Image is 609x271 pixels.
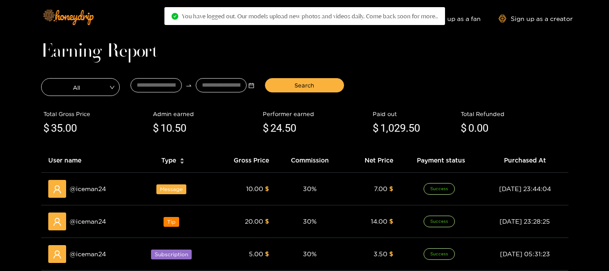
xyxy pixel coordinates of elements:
[172,122,186,134] span: .50
[53,217,62,226] span: user
[185,82,192,89] span: to
[211,148,276,173] th: Gross Price
[249,250,263,257] span: 5.00
[265,185,269,192] span: $
[246,185,263,192] span: 10.00
[374,250,387,257] span: 3.50
[160,122,172,134] span: 10
[303,185,317,192] span: 30 %
[474,122,488,134] span: .00
[153,120,159,137] span: $
[263,120,269,137] span: $
[424,248,455,260] span: Success
[482,148,568,173] th: Purchased At
[63,122,77,134] span: .00
[164,217,179,227] span: Tip
[161,155,176,165] span: Type
[303,218,317,225] span: 30 %
[42,81,120,93] span: All
[294,81,314,90] span: Search
[70,249,106,259] span: @ iceman24
[389,218,393,225] span: $
[406,122,420,134] span: .50
[420,15,481,22] a: Sign up as a fan
[371,218,387,225] span: 14.00
[180,157,185,162] span: caret-up
[373,120,378,137] span: $
[270,122,282,134] span: 24
[151,250,192,259] span: Subscription
[500,250,550,257] span: [DATE] 05:31:23
[461,120,466,137] span: $
[461,109,566,118] div: Total Refunded
[374,185,387,192] span: 7.00
[303,250,317,257] span: 30 %
[499,185,551,192] span: [DATE] 23:44:04
[276,148,344,173] th: Commission
[70,217,106,226] span: @ iceman24
[263,109,368,118] div: Performer earned
[182,13,438,20] span: You have logged out. Our models upload new photos and videos daily. Come back soon for more..
[156,184,186,194] span: Message
[153,109,258,118] div: Admin earned
[500,218,550,225] span: [DATE] 23:28:25
[245,218,263,225] span: 20.00
[400,148,482,173] th: Payment status
[172,13,178,20] span: check-circle
[265,218,269,225] span: $
[424,183,455,195] span: Success
[389,250,393,257] span: $
[373,109,456,118] div: Paid out
[468,122,474,134] span: 0
[499,15,573,22] a: Sign up as a creator
[380,122,406,134] span: 1,029
[43,120,49,137] span: $
[180,160,185,165] span: caret-down
[344,148,400,173] th: Net Price
[265,78,344,92] button: Search
[41,46,568,58] h1: Earning Report
[51,122,63,134] span: 35
[43,109,149,118] div: Total Gross Price
[70,184,106,194] span: @ iceman24
[41,148,135,173] th: User name
[389,185,393,192] span: $
[265,250,269,257] span: $
[53,185,62,194] span: user
[282,122,296,134] span: .50
[424,216,455,227] span: Success
[185,82,192,89] span: swap-right
[53,250,62,259] span: user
